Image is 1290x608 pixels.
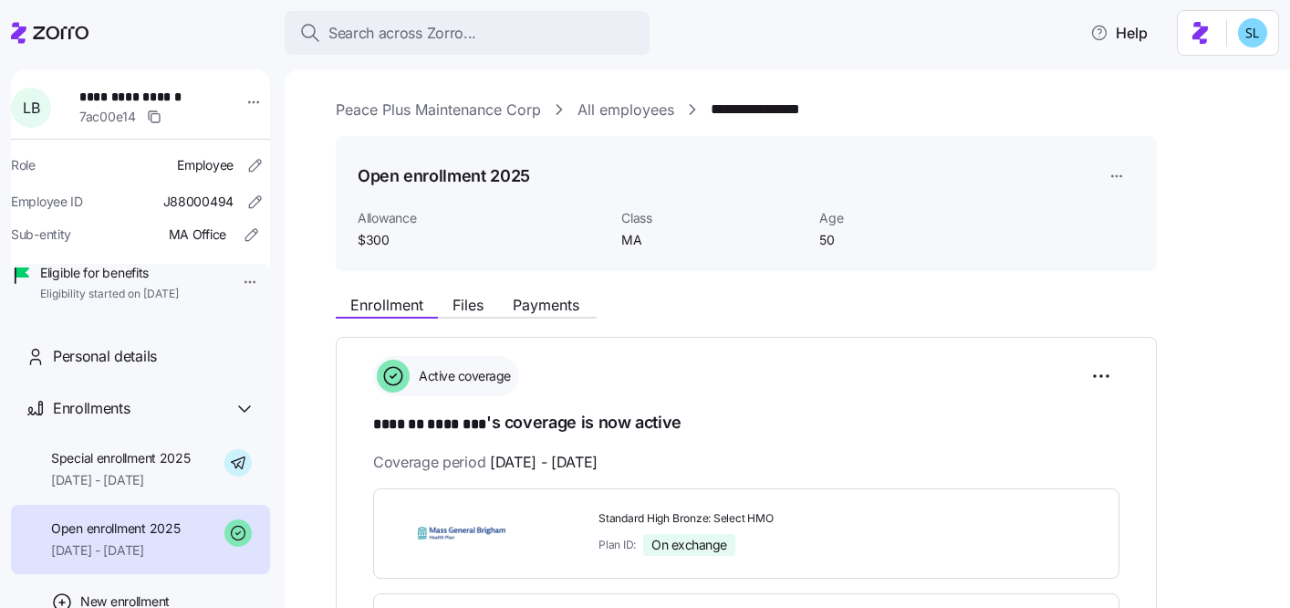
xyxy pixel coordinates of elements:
[51,449,191,467] span: Special enrollment 2025
[177,156,234,174] span: Employee
[621,209,805,227] span: Class
[79,108,136,126] span: 7ac00e14
[169,225,226,244] span: MA Office
[598,511,918,527] span: Standard High Bronze: Select HMO
[11,156,36,174] span: Role
[51,471,191,489] span: [DATE] - [DATE]
[651,537,727,553] span: On exchange
[23,100,39,115] span: L B
[819,209,1003,227] span: Age
[1076,15,1162,51] button: Help
[396,512,527,554] img: Mass General Brigham
[819,231,1003,249] span: 50
[1238,18,1267,47] img: 7c620d928e46699fcfb78cede4daf1d1
[40,264,179,282] span: Eligible for benefits
[336,99,541,121] a: Peace Plus Maintenance Corp
[373,411,1119,436] h1: 's coverage is now active
[51,541,180,560] span: [DATE] - [DATE]
[358,209,607,227] span: Allowance
[350,298,423,312] span: Enrollment
[285,11,650,55] button: Search across Zorro...
[513,298,579,312] span: Payments
[328,22,476,45] span: Search across Zorro...
[53,397,130,420] span: Enrollments
[11,193,83,211] span: Employee ID
[11,225,71,244] span: Sub-entity
[373,451,598,474] span: Coverage period
[40,287,179,302] span: Eligibility started on [DATE]
[577,99,674,121] a: All employees
[358,164,530,187] h1: Open enrollment 2025
[490,451,598,474] span: [DATE] - [DATE]
[413,367,511,385] span: Active coverage
[51,519,180,538] span: Open enrollment 2025
[358,231,607,249] span: $300
[453,298,484,312] span: Files
[53,345,157,368] span: Personal details
[163,193,234,211] span: J88000494
[598,537,636,552] span: Plan ID:
[1090,22,1148,44] span: Help
[621,231,805,249] span: MA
